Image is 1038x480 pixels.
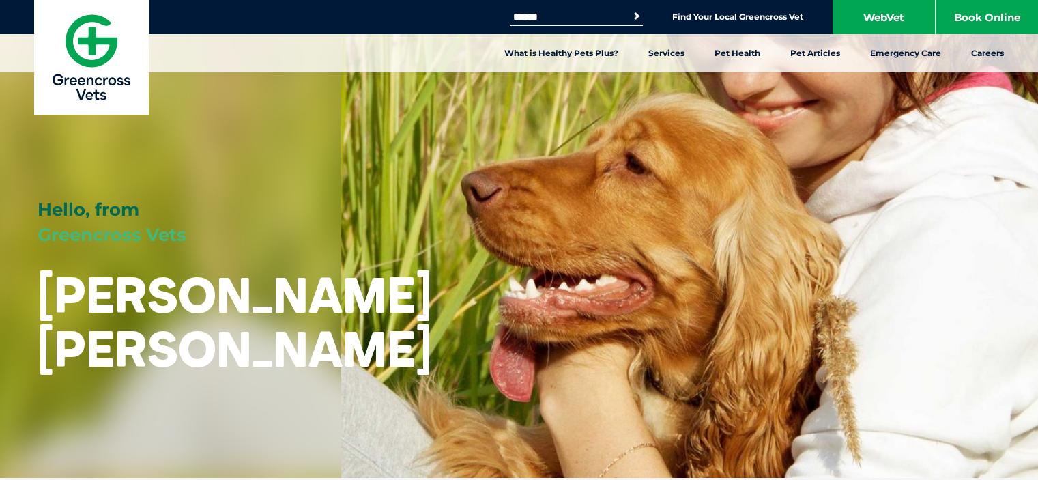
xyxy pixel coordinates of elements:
h1: [PERSON_NAME] [PERSON_NAME] [38,268,432,376]
span: Hello, from [38,199,139,221]
a: Services [633,34,700,72]
button: Search [630,10,644,23]
a: Emergency Care [855,34,956,72]
a: Pet Health [700,34,775,72]
a: Careers [956,34,1019,72]
a: What is Healthy Pets Plus? [489,34,633,72]
a: Pet Articles [775,34,855,72]
a: Find Your Local Greencross Vet [672,12,803,23]
span: Greencross Vets [38,224,186,246]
